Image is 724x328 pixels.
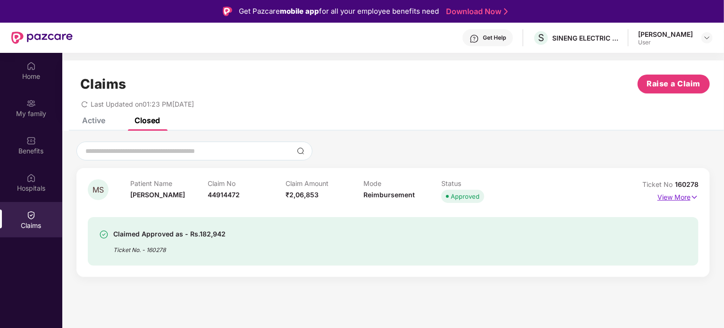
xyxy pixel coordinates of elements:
span: 44914472 [208,191,240,199]
h1: Claims [80,76,126,92]
span: MS [93,186,104,194]
div: Closed [135,116,160,125]
p: Claim No [208,179,286,187]
img: svg+xml;base64,PHN2ZyBpZD0iSG9zcGl0YWxzIiB4bWxucz0iaHR0cDovL3d3dy53My5vcmcvMjAwMC9zdmciIHdpZHRoPS... [26,173,36,183]
img: Stroke [504,7,508,17]
img: svg+xml;base64,PHN2ZyBpZD0iU2VhcmNoLTMyeDMyIiB4bWxucz0iaHR0cDovL3d3dy53My5vcmcvMjAwMC9zdmciIHdpZH... [297,147,304,155]
p: Patient Name [130,179,208,187]
img: svg+xml;base64,PHN2ZyBpZD0iQ2xhaW0iIHhtbG5zPSJodHRwOi8vd3d3LnczLm9yZy8yMDAwL3N2ZyIgd2lkdGg9IjIwIi... [26,210,36,220]
p: Mode [363,179,441,187]
div: [PERSON_NAME] [638,30,693,39]
div: Ticket No. - 160278 [113,240,226,254]
div: Approved [451,192,480,201]
span: Ticket No [642,180,675,188]
img: svg+xml;base64,PHN2ZyBpZD0iRHJvcGRvd24tMzJ4MzIiIHhtbG5zPSJodHRwOi8vd3d3LnczLm9yZy8yMDAwL3N2ZyIgd2... [703,34,711,42]
span: S [538,32,544,43]
span: 160278 [675,180,699,188]
div: Claimed Approved as - Rs.182,942 [113,228,226,240]
p: Claim Amount [286,179,363,187]
span: Reimbursement [363,191,415,199]
div: Active [82,116,105,125]
span: redo [81,100,88,108]
div: Get Help [483,34,506,42]
p: View More [657,190,699,202]
a: Download Now [446,7,505,17]
button: Raise a Claim [638,75,710,93]
img: svg+xml;base64,PHN2ZyBpZD0iU3VjY2Vzcy0zMngzMiIgeG1sbnM9Imh0dHA6Ly93d3cudzMub3JnLzIwMDAvc3ZnIiB3aW... [99,230,109,239]
img: svg+xml;base64,PHN2ZyBpZD0iSG9tZSIgeG1sbnM9Imh0dHA6Ly93d3cudzMub3JnLzIwMDAvc3ZnIiB3aWR0aD0iMjAiIG... [26,61,36,71]
strong: mobile app [280,7,319,16]
img: svg+xml;base64,PHN2ZyB4bWxucz0iaHR0cDovL3d3dy53My5vcmcvMjAwMC9zdmciIHdpZHRoPSIxNyIgaGVpZ2h0PSIxNy... [690,192,699,202]
img: Logo [223,7,232,16]
span: ₹2,06,853 [286,191,319,199]
span: [PERSON_NAME] [130,191,185,199]
img: svg+xml;base64,PHN2ZyBpZD0iSGVscC0zMngzMiIgeG1sbnM9Imh0dHA6Ly93d3cudzMub3JnLzIwMDAvc3ZnIiB3aWR0aD... [470,34,479,43]
div: Get Pazcare for all your employee benefits need [239,6,439,17]
span: Last Updated on 01:23 PM[DATE] [91,100,194,108]
div: SINENG ELECTRIC ([GEOGRAPHIC_DATA]) PRIVATE LIMITED [552,34,618,42]
p: Status [441,179,519,187]
div: User [638,39,693,46]
img: New Pazcare Logo [11,32,73,44]
img: svg+xml;base64,PHN2ZyBpZD0iQmVuZWZpdHMiIHhtbG5zPSJodHRwOi8vd3d3LnczLm9yZy8yMDAwL3N2ZyIgd2lkdGg9Ij... [26,136,36,145]
span: Raise a Claim [647,78,701,90]
img: svg+xml;base64,PHN2ZyB3aWR0aD0iMjAiIGhlaWdodD0iMjAiIHZpZXdCb3g9IjAgMCAyMCAyMCIgZmlsbD0ibm9uZSIgeG... [26,99,36,108]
